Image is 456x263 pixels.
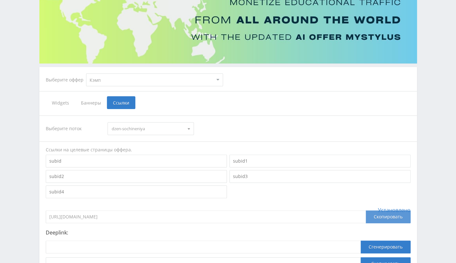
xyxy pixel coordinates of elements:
span: Баннеры [75,96,107,109]
span: Widgets [46,96,75,109]
input: subid [46,155,227,167]
input: subid1 [229,155,411,167]
button: Сгенерировать [361,241,411,253]
span: Установлено [378,207,411,213]
input: subid2 [46,170,227,183]
div: Ссылки на целевые страницы оффера. [46,147,411,153]
div: Выберите поток [46,122,101,135]
input: subid4 [46,185,227,198]
input: subid3 [229,170,411,183]
p: Deeplink: [46,230,411,235]
span: Ссылки [107,96,135,109]
div: Скопировать [366,210,411,223]
div: Выберите оффер [46,77,86,82]
span: dzen-sochineniya [112,123,184,135]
